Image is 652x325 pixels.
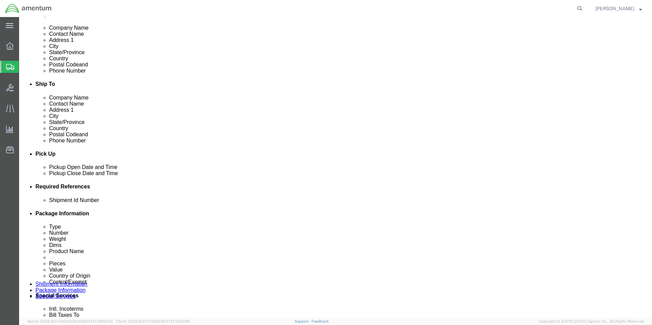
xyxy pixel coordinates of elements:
[162,319,190,323] span: [DATE] 10:20:09
[539,319,644,324] span: Copyright © [DATE]-[DATE] Agistix Inc., All Rights Reserved
[595,5,634,12] span: Rosemarie Coey
[5,3,52,14] img: logo
[19,17,652,318] iframe: FS Legacy Container
[595,4,642,13] button: [PERSON_NAME]
[27,319,113,323] span: Server: 2025.18.0-bb0e0c2bd68
[311,319,329,323] a: Feedback
[84,319,113,323] span: [DATE] 09:52:52
[116,319,190,323] span: Client: 2025.18.0-27d3021
[295,319,312,323] a: Support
